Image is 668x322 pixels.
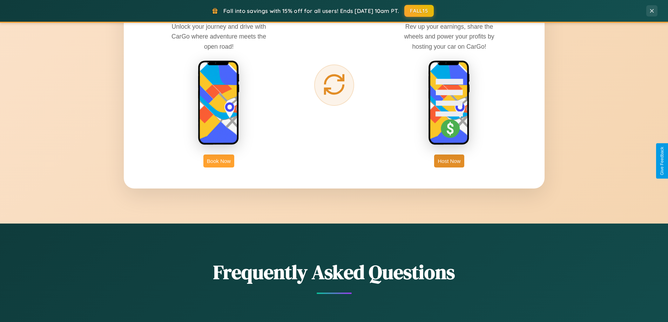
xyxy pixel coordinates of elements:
button: FALL15 [404,5,434,17]
div: Give Feedback [660,147,664,175]
p: Unlock your journey and drive with CarGo where adventure meets the open road! [166,22,271,51]
h2: Frequently Asked Questions [124,259,545,286]
img: host phone [428,60,470,146]
button: Book Now [203,155,234,167]
p: Rev up your earnings, share the wheels and power your profits by hosting your car on CarGo! [397,22,502,51]
img: rent phone [198,60,240,146]
button: Host Now [434,155,464,167]
span: Fall into savings with 15% off for all users! Ends [DATE] 10am PT. [223,7,399,14]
